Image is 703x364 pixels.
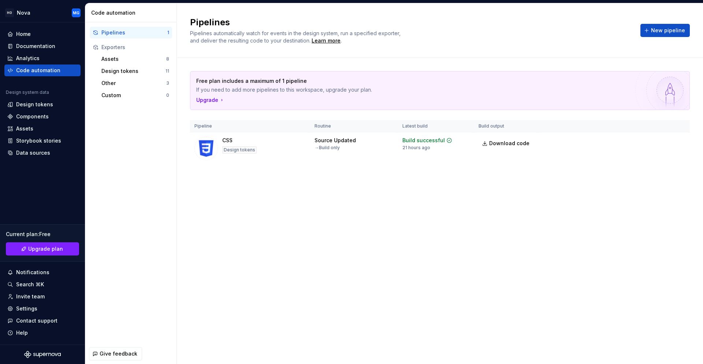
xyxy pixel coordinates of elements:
div: Invite team [16,293,45,300]
a: Analytics [4,52,81,64]
div: Analytics [16,55,40,62]
div: Storybook stories [16,137,61,144]
div: Help [16,329,28,337]
span: New pipeline [651,27,685,34]
div: HO [5,8,14,17]
div: Data sources [16,149,50,157]
div: Build successful [402,137,445,144]
div: Documentation [16,43,55,50]
div: 8 [166,56,169,62]
button: Upgrade plan [6,242,79,255]
span: Pipelines automatically watch for events in the design system, run a specified exporter, and deli... [190,30,402,44]
button: Search ⌘K [4,279,81,290]
div: 3 [166,80,169,86]
button: Custom0 [98,89,172,101]
a: Home [4,28,81,40]
button: Upgrade [196,96,225,104]
div: Notifications [16,269,49,276]
div: Search ⌘K [16,281,44,288]
div: MG [73,10,79,16]
p: Free plan includes a maximum of 1 pipeline [196,77,632,85]
a: Invite team [4,291,81,302]
div: Design tokens [16,101,53,108]
svg: Supernova Logo [24,351,61,358]
a: Download code [479,137,534,150]
div: 21 hours ago [402,145,430,151]
a: Assets [4,123,81,135]
button: Assets8 [98,53,172,65]
button: Notifications [4,266,81,278]
div: Other [101,80,166,87]
p: If you need to add more pipelines to this workspace, upgrade your plan. [196,86,632,93]
div: Design system data [6,89,49,95]
div: Code automation [16,67,60,74]
div: Components [16,113,49,120]
div: Settings [16,305,37,312]
div: Current plan : Free [6,231,79,238]
th: Pipeline [190,120,310,132]
div: Custom [101,92,166,99]
button: Give feedback [89,347,142,360]
div: 11 [165,68,169,74]
div: Pipelines [101,29,167,36]
button: Design tokens11 [98,65,172,77]
div: 1 [167,30,169,36]
th: Routine [310,120,398,132]
button: Other3 [98,77,172,89]
button: Help [4,327,81,339]
div: Design tokens [101,67,165,75]
button: New pipeline [640,24,690,37]
a: Settings [4,303,81,315]
a: Documentation [4,40,81,52]
div: 0 [166,92,169,98]
div: Source Updated [315,137,356,144]
div: Assets [16,125,33,132]
button: Contact support [4,315,81,327]
div: Assets [101,55,166,63]
a: Data sources [4,147,81,159]
th: Build output [474,120,539,132]
span: . [310,38,342,44]
span: Give feedback [100,350,137,357]
a: Storybook stories [4,135,81,147]
div: Code automation [91,9,174,16]
th: Latest build [398,120,474,132]
a: Learn more [312,37,341,44]
a: Components [4,111,81,122]
span: Upgrade plan [28,245,63,253]
div: Design tokens [222,146,257,154]
h2: Pipelines [190,16,632,28]
span: Download code [489,140,529,147]
a: Design tokens [4,99,81,110]
div: CSS [222,137,233,144]
button: HONovaMG [1,5,83,21]
div: Home [16,30,31,38]
div: → Build only [315,145,340,151]
a: Code automation [4,65,81,76]
div: Contact support [16,317,57,324]
div: Nova [17,9,30,16]
div: Exporters [101,44,169,51]
button: Pipelines1 [90,27,172,38]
